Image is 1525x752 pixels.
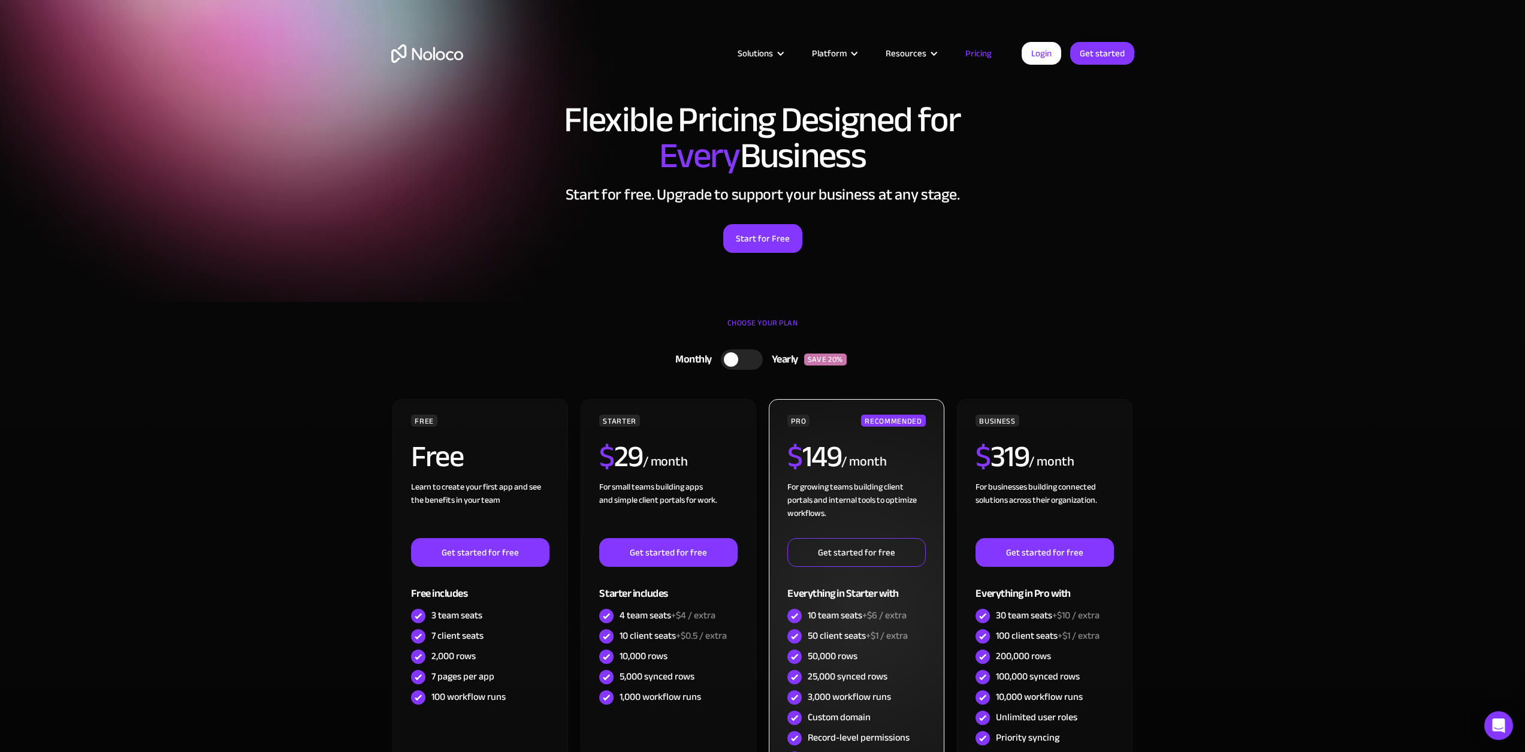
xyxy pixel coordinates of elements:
[431,690,506,703] div: 100 workflow runs
[808,650,857,663] div: 50,000 rows
[976,415,1019,427] div: BUSINESS
[996,690,1083,703] div: 10,000 workflow runs
[391,314,1134,344] div: CHOOSE YOUR PLAN
[620,690,701,703] div: 1,000 workflow runs
[1058,627,1100,645] span: +$1 / extra
[861,415,925,427] div: RECOMMENDED
[1022,42,1061,65] a: Login
[808,711,871,724] div: Custom domain
[804,354,847,366] div: SAVE 20%
[950,46,1007,61] a: Pricing
[620,670,694,683] div: 5,000 synced rows
[996,670,1080,683] div: 100,000 synced rows
[599,481,737,538] div: For small teams building apps and simple client portals for work. ‍
[886,46,926,61] div: Resources
[431,629,484,642] div: 7 client seats
[1029,452,1074,472] div: / month
[723,224,802,253] a: Start for Free
[808,629,908,642] div: 50 client seats
[862,606,907,624] span: +$6 / extra
[996,629,1100,642] div: 100 client seats
[996,609,1100,622] div: 30 team seats
[976,428,991,485] span: $
[599,567,737,606] div: Starter includes
[723,46,797,61] div: Solutions
[841,452,886,472] div: / month
[391,102,1134,174] h1: Flexible Pricing Designed for Business
[787,442,841,472] h2: 149
[996,650,1051,663] div: 200,000 rows
[620,609,715,622] div: 4 team seats
[787,481,925,538] div: For growing teams building client portals and internal tools to optimize workflows.
[620,650,668,663] div: 10,000 rows
[391,186,1134,204] h2: Start for free. Upgrade to support your business at any stage.
[431,650,476,663] div: 2,000 rows
[787,415,810,427] div: PRO
[996,731,1059,744] div: Priority syncing
[643,452,688,472] div: / month
[411,567,549,606] div: Free includes
[1052,606,1100,624] span: +$10 / extra
[808,670,887,683] div: 25,000 synced rows
[411,442,463,472] h2: Free
[660,351,721,369] div: Monthly
[599,415,639,427] div: STARTER
[866,627,908,645] span: +$1 / extra
[812,46,847,61] div: Platform
[787,538,925,567] a: Get started for free
[1484,711,1513,740] div: Open Intercom Messenger
[599,538,737,567] a: Get started for free
[871,46,950,61] div: Resources
[976,567,1113,606] div: Everything in Pro with
[976,538,1113,567] a: Get started for free
[976,481,1113,538] div: For businesses building connected solutions across their organization. ‍
[391,44,463,63] a: home
[808,731,910,744] div: Record-level permissions
[411,481,549,538] div: Learn to create your first app and see the benefits in your team ‍
[996,711,1077,724] div: Unlimited user roles
[431,670,494,683] div: 7 pages per app
[411,415,437,427] div: FREE
[787,428,802,485] span: $
[808,690,891,703] div: 3,000 workflow runs
[787,567,925,606] div: Everything in Starter with
[411,538,549,567] a: Get started for free
[1070,42,1134,65] a: Get started
[797,46,871,61] div: Platform
[808,609,907,622] div: 10 team seats
[763,351,804,369] div: Yearly
[671,606,715,624] span: +$4 / extra
[976,442,1029,472] h2: 319
[620,629,727,642] div: 10 client seats
[431,609,482,622] div: 3 team seats
[599,442,643,472] h2: 29
[676,627,727,645] span: +$0.5 / extra
[659,122,740,189] span: Every
[599,428,614,485] span: $
[738,46,773,61] div: Solutions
